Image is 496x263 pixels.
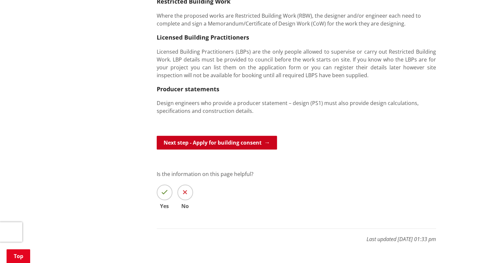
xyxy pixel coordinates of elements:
p: Where the proposed works are Restricted Building Work (RBW), the designer and/or engineer each ne... [157,12,436,27]
p: Last updated [DATE] 01:33 pm [157,228,436,243]
p: Is the information on this page helpful? [157,170,436,178]
span: No [177,203,193,209]
iframe: Messenger Launcher [466,236,489,259]
a: Next step - Apply for building consent [157,136,277,149]
p: Licensed Building Practitioners (LBPs) are the only people allowed to supervise or carry out Rest... [157,48,436,79]
strong: Licensed Building Practitioners [157,33,249,41]
a: Top [7,249,30,263]
span: Yes [157,203,172,209]
p: Design engineers who provide a producer statement – design (PS1) must also provide design calcula... [157,99,436,115]
strong: Producer statements [157,85,219,93]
